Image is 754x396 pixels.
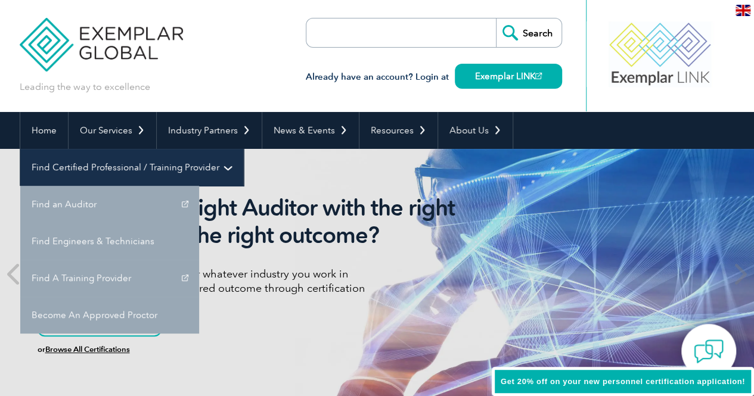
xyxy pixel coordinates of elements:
[20,149,243,186] a: Find Certified Professional / Training Provider
[157,112,262,149] a: Industry Partners
[306,70,562,85] h3: Already have an account? Login at
[262,112,359,149] a: News & Events
[736,5,750,16] img: en
[38,194,485,249] h2: Want to be the right Auditor with the right skills to deliver the right outcome?
[359,112,437,149] a: Resources
[38,267,485,295] p: Whatever language you speak or whatever industry you work in We are here to support your desired ...
[20,260,199,297] a: Find A Training Provider
[694,336,724,366] img: contact-chat.png
[38,345,485,354] h6: or
[501,377,745,386] span: Get 20% off on your new personnel certification application!
[20,112,68,149] a: Home
[20,186,199,223] a: Find an Auditor
[20,297,199,333] a: Become An Approved Proctor
[496,18,561,47] input: Search
[45,345,130,354] a: Browse All Certifications
[438,112,513,149] a: About Us
[20,223,199,260] a: Find Engineers & Technicians
[20,80,150,93] p: Leading the way to excellence
[535,73,542,79] img: open_square.png
[69,112,156,149] a: Our Services
[455,64,562,89] a: Exemplar LINK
